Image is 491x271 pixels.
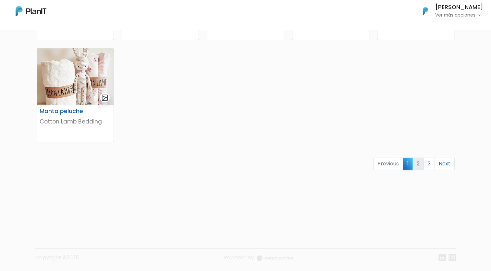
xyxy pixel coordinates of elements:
p: Ver más opciones [435,13,483,18]
img: instagram-7ba2a2629254302ec2a9470e65da5de918c9f3c9a63008f8abed3140a32961bf.svg [448,254,456,261]
a: 3 [423,158,435,170]
a: Powered By [224,254,293,266]
a: 2 [412,158,424,170]
a: gallery-light Manta peluche Cotton Lamb Bedding [37,48,114,142]
img: logo_eagerworks-044938b0bf012b96b195e05891a56339191180c2d98ce7df62ca656130a436fa.svg [257,255,293,261]
span: 1 [403,158,413,170]
img: thumb_manta.jpg [37,48,114,105]
span: translation missing: es.layouts.footer.powered_by [224,254,254,261]
p: Copyright ©2025 [35,254,79,266]
img: gallery-light [101,94,109,101]
p: Cotton Lamb Bedding [40,117,111,126]
div: ¿Necesitás ayuda? [33,6,93,19]
a: Next [435,158,455,170]
img: linkedin-cc7d2dbb1a16aff8e18f147ffe980d30ddd5d9e01409788280e63c91fc390ff4.svg [438,254,446,261]
h6: [PERSON_NAME] [435,5,483,10]
button: PlanIt Logo [PERSON_NAME] Ver más opciones [414,3,483,19]
img: PlanIt Logo [418,4,433,18]
h6: Manta peluche [36,108,89,115]
img: PlanIt Logo [16,6,46,16]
